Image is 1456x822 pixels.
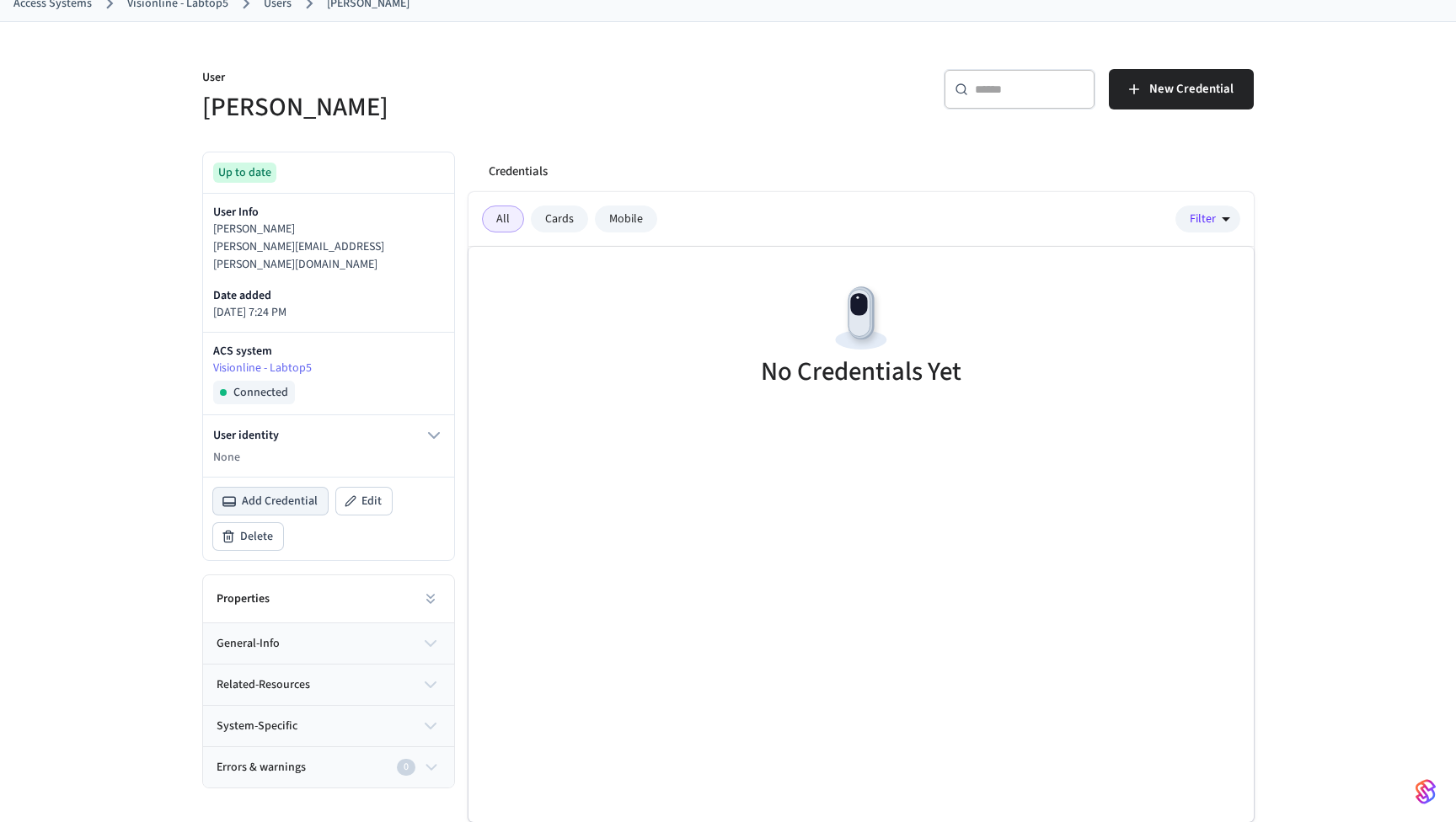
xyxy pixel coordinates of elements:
span: New Credential [1149,78,1234,100]
button: Add Credential [213,488,328,515]
button: Credentials [475,152,561,192]
button: Edit [336,488,392,515]
p: ACS system [213,343,444,360]
span: related-resources [217,676,310,694]
img: Devices Empty State [823,280,899,356]
span: general-info [217,635,280,653]
span: Delete [240,528,273,545]
span: system-specific [217,718,297,735]
button: related-resources [203,665,454,705]
p: [DATE] 7:24 PM [213,304,444,322]
button: Errors & warnings0 [203,747,454,787]
p: User [202,69,718,90]
p: Date added [213,287,444,304]
p: [PERSON_NAME][EMAIL_ADDRESS][PERSON_NAME][DOMAIN_NAME] [213,238,444,274]
h2: Properties [217,590,270,607]
div: All [482,205,524,232]
button: New Credential [1109,69,1254,109]
span: Connected [233,384,288,401]
img: SeamLogoGradient.69752ec5.svg [1416,778,1436,805]
div: Up to date [213,163,276,183]
p: [PERSON_NAME] [213,221,444,238]
div: Mobile [595,205,657,232]
h5: No Credentials Yet [761,355,961,389]
span: Edit [361,493,382,510]
div: 0 [397,759,415,776]
h5: [PERSON_NAME] [202,90,718,125]
a: Visionline - Labtop5 [213,360,444,377]
button: system-specific [203,706,454,746]
button: User identity [213,425,444,446]
button: Delete [213,523,283,550]
button: general-info [203,623,454,664]
span: Errors & warnings [217,759,306,777]
div: Cards [531,205,588,232]
p: None [213,449,444,467]
p: User Info [213,204,444,221]
button: Filter [1175,205,1240,232]
span: Add Credential [242,493,318,510]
